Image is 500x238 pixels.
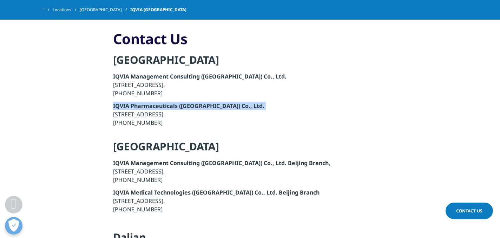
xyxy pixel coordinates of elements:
font: IQVIA Management Consulting ([GEOGRAPHIC_DATA]) Co., Ltd. Beijing Branch, [113,159,330,167]
font: Contact Us [113,29,187,48]
font: [PHONE_NUMBER] [113,205,163,213]
button: Open Preferences [5,217,22,234]
font: IQVIA Pharmaceuticals ([GEOGRAPHIC_DATA]) Co., Ltd. [113,102,264,110]
a: [GEOGRAPHIC_DATA] [80,4,130,16]
a: Contact Us [446,203,493,219]
font: [STREET_ADDRESS], [113,168,165,175]
font: [STREET_ADDRESS]. [113,197,165,205]
font: [PHONE_NUMBER] [113,176,163,184]
font: [STREET_ADDRESS]. [113,110,165,118]
font: IQVIA Medical Technologies ([GEOGRAPHIC_DATA]) Co., Ltd. Beijing Branch [113,189,320,196]
font: [GEOGRAPHIC_DATA] [113,139,219,154]
span: Contact Us [456,208,482,214]
font: [STREET_ADDRESS]. [113,81,165,89]
font: IQVIA [GEOGRAPHIC_DATA] [130,7,186,13]
font: IQVIA Management Consulting ([GEOGRAPHIC_DATA]) Co., Ltd. [113,73,287,80]
a: Locations [53,4,80,16]
font: [PHONE_NUMBER] [113,89,163,97]
font: [GEOGRAPHIC_DATA] [113,53,219,67]
font: [GEOGRAPHIC_DATA] [80,7,122,13]
font: [PHONE_NUMBER] [113,119,163,127]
